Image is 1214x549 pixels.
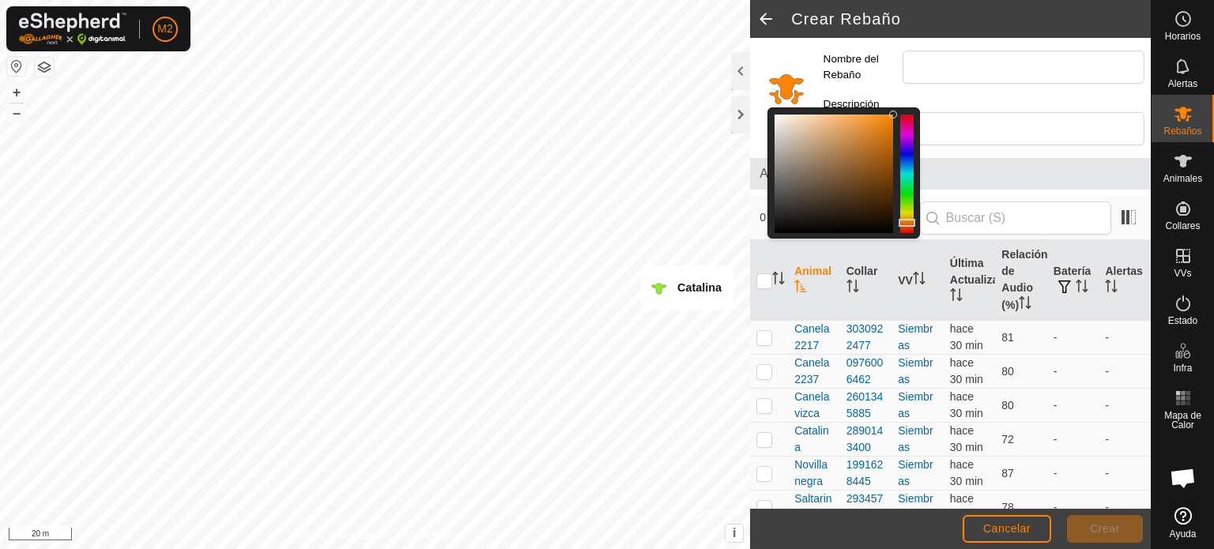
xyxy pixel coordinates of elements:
a: Política de Privacidad [293,528,384,543]
span: 27 ago 2025, 13:32 [950,424,983,453]
th: Batería [1047,240,1099,321]
span: Rebaños [1163,126,1201,136]
td: - [1099,423,1151,457]
span: Catalina [794,423,834,456]
td: - [1047,321,1099,355]
p-sorticon: Activar para ordenar [846,282,859,295]
p-sorticon: Activar para ordenar [1019,299,1031,311]
input: Buscar (S) [920,201,1111,235]
span: 87 [1001,467,1014,479]
span: Canela2237 [794,355,834,388]
label: Nombre del Rebaño [824,51,903,84]
h2: Crear Rebaño [791,9,1151,28]
span: Mapa de Calor [1156,411,1210,430]
td: - [1047,389,1099,423]
span: VVs [1174,269,1191,278]
button: i [726,525,743,542]
div: 3030922477 [846,321,886,354]
a: Siembras [898,492,933,521]
img: Logo Gallagher [19,13,126,45]
div: 1991628445 [846,457,886,490]
div: 0976006462 [846,355,886,388]
span: 27 ago 2025, 13:32 [950,492,983,521]
div: 2601345885 [846,389,886,422]
p-sorticon: Activar para ordenar [772,274,785,287]
p-sorticon: Activar para ordenar [1105,282,1118,295]
span: 72 [1001,433,1014,446]
td: - [1099,491,1151,525]
p-sorticon: Activar para ordenar [1076,282,1088,295]
span: 81 [1001,331,1014,344]
td: - [1047,491,1099,525]
button: Cancelar [963,515,1051,543]
p-sorticon: Activar para ordenar [950,291,963,303]
span: Animales [1163,174,1202,183]
p-sorticon: Activar para ordenar [913,274,926,287]
span: 78 [1001,501,1014,513]
label: Descripción [824,96,903,112]
td: - [1099,457,1151,491]
td: - [1047,355,1099,389]
th: Relación de Audio (%) [995,240,1047,321]
a: Siembras [898,356,933,385]
button: Restablecer Mapa [7,57,26,76]
span: Catalina [677,281,722,294]
td: - [1047,457,1099,491]
span: Alertas [1168,79,1197,88]
a: Ayuda [1152,501,1214,545]
span: Canela2217 [794,321,834,354]
span: 27 ago 2025, 13:32 [950,356,983,385]
button: + [7,83,26,102]
div: 2890143400 [846,423,886,456]
span: Ayuda [1170,529,1197,539]
span: 27 ago 2025, 13:32 [950,322,983,352]
th: Animal [788,240,840,321]
button: Capas del Mapa [35,58,54,77]
span: M2 [157,21,172,37]
td: - [1099,355,1151,389]
td: - [1099,389,1151,423]
a: Siembras [898,322,933,352]
a: Chat abierto [1159,454,1207,502]
th: Collar [840,240,892,321]
button: – [7,103,26,122]
th: VV [892,240,944,321]
span: 80 [1001,365,1014,378]
a: Contáctenos [404,528,457,543]
span: Novillanegra [794,457,834,490]
th: Última Actualización [944,240,996,321]
a: Siembras [898,390,933,419]
span: 27 ago 2025, 13:32 [950,458,983,487]
span: 80 [1001,399,1014,412]
span: Infra [1173,363,1192,373]
a: Siembras [898,424,933,453]
th: Alertas [1099,240,1151,321]
button: Crear [1067,515,1143,543]
span: 0 seleccionado de 7 [760,209,919,226]
a: Siembras [898,458,933,487]
span: 27 ago 2025, 13:33 [950,390,983,419]
td: - [1099,321,1151,355]
span: Horarios [1165,32,1201,41]
span: Crear [1090,522,1120,535]
span: Cancelar [983,522,1031,535]
span: i [733,526,736,540]
span: Animales [760,164,1141,183]
td: - [1047,423,1099,457]
span: Saltarina [794,491,834,524]
div: 2934572095 [846,491,886,524]
p-sorticon: Activar para ordenar [794,282,807,295]
span: Estado [1168,316,1197,325]
span: Canelavizca [794,389,834,422]
span: Collares [1165,221,1200,231]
